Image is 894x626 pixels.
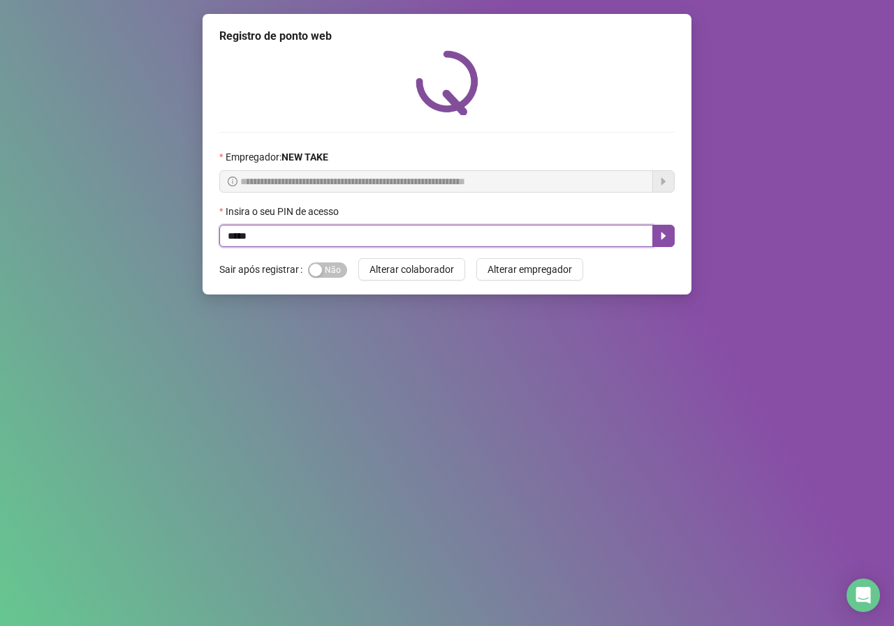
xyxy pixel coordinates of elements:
[476,258,583,281] button: Alterar empregador
[228,177,237,186] span: info-circle
[416,50,478,115] img: QRPoint
[658,230,669,241] span: caret-right
[847,579,880,612] div: Open Intercom Messenger
[219,204,348,219] label: Insira o seu PIN de acesso
[488,262,572,277] span: Alterar empregador
[369,262,454,277] span: Alterar colaborador
[219,28,675,45] div: Registro de ponto web
[281,151,328,163] strong: NEW TAKE
[358,258,465,281] button: Alterar colaborador
[226,149,328,165] span: Empregador :
[219,258,308,281] label: Sair após registrar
